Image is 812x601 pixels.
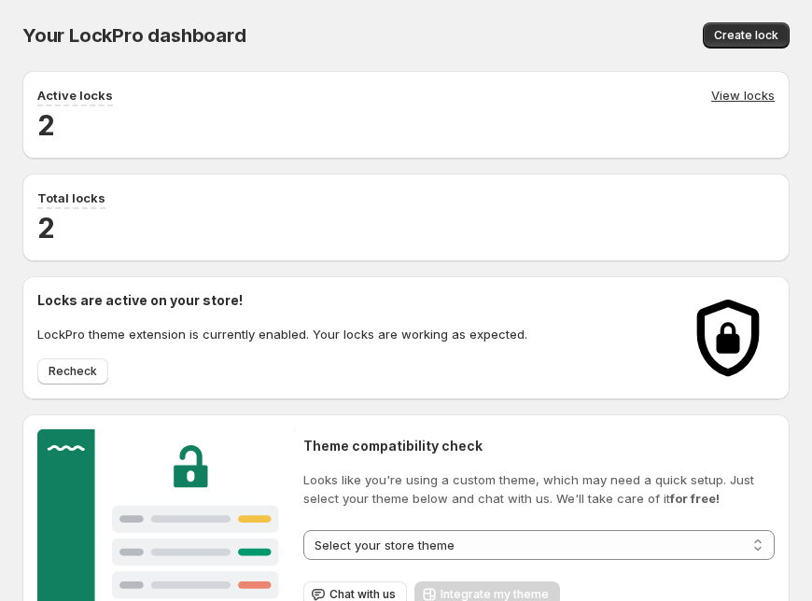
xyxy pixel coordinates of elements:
[703,22,790,49] button: Create lock
[670,491,720,506] strong: for free!
[37,106,775,144] h2: 2
[22,24,246,47] span: Your LockPro dashboard
[714,28,778,43] span: Create lock
[37,325,527,343] p: LockPro theme extension is currently enabled. Your locks are working as expected.
[303,470,775,508] p: Looks like you're using a custom theme, which may need a quick setup. Just select your theme belo...
[37,358,108,384] button: Recheck
[37,209,775,246] h2: 2
[37,86,113,105] p: Active locks
[49,364,97,379] span: Recheck
[303,437,775,455] h2: Theme compatibility check
[37,189,105,207] p: Total locks
[37,291,527,310] h2: Locks are active on your store!
[681,291,775,384] img: Locks activated
[711,86,775,106] a: View locks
